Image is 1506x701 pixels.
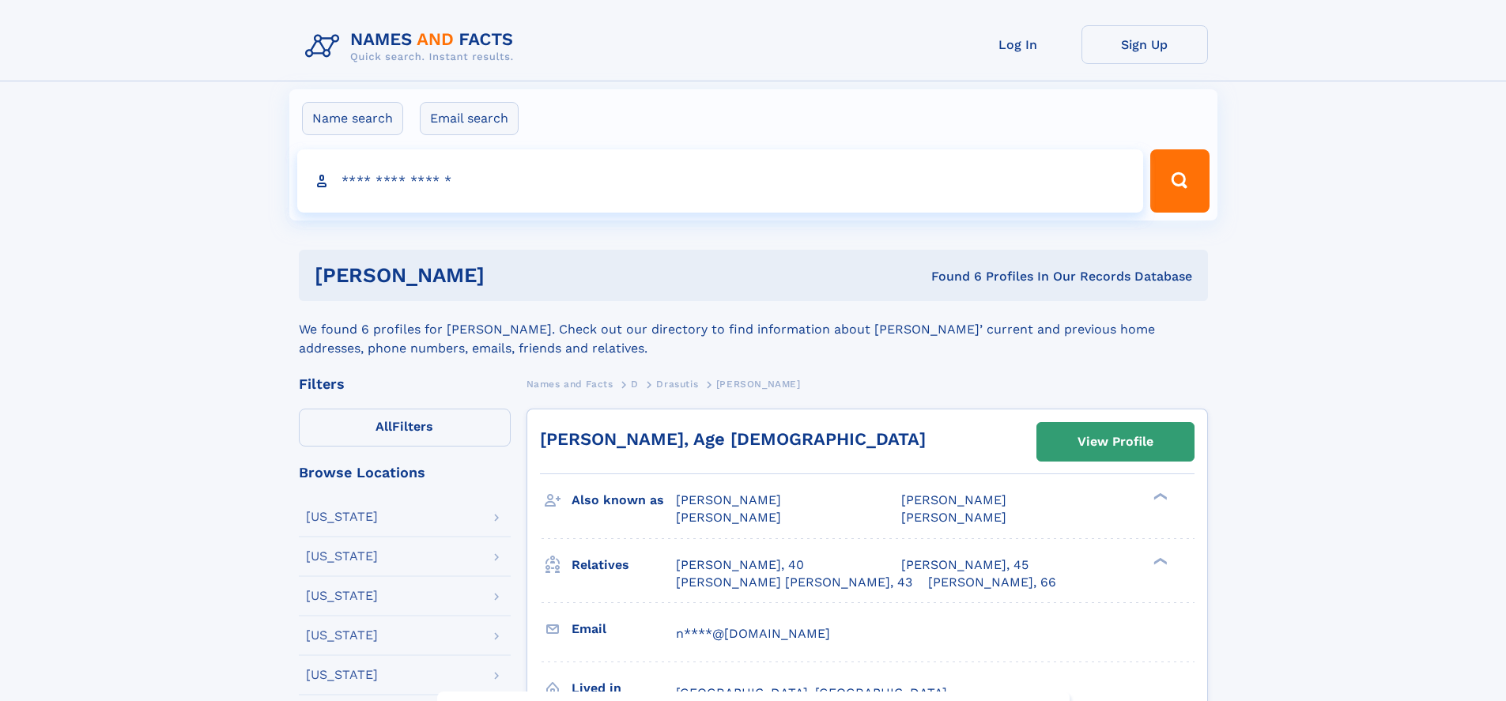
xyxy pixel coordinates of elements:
[1037,423,1194,461] a: View Profile
[676,492,781,507] span: [PERSON_NAME]
[1149,556,1168,566] div: ❯
[631,374,639,394] a: D
[676,556,804,574] a: [PERSON_NAME], 40
[306,590,378,602] div: [US_STATE]
[306,511,378,523] div: [US_STATE]
[572,487,676,514] h3: Also known as
[1150,149,1209,213] button: Search Button
[1078,424,1153,460] div: View Profile
[656,379,698,390] span: Drasutis
[299,465,511,480] div: Browse Locations
[676,510,781,525] span: [PERSON_NAME]
[376,419,392,434] span: All
[676,574,912,591] a: [PERSON_NAME] [PERSON_NAME], 43
[315,266,708,285] h1: [PERSON_NAME]
[299,301,1208,358] div: We found 6 profiles for [PERSON_NAME]. Check out our directory to find information about [PERSON_...
[540,429,926,449] a: [PERSON_NAME], Age [DEMOGRAPHIC_DATA]
[299,377,511,391] div: Filters
[901,556,1029,574] a: [PERSON_NAME], 45
[656,374,698,394] a: Drasutis
[676,685,947,700] span: [GEOGRAPHIC_DATA], [GEOGRAPHIC_DATA]
[572,552,676,579] h3: Relatives
[527,374,613,394] a: Names and Facts
[306,629,378,642] div: [US_STATE]
[631,379,639,390] span: D
[928,574,1056,591] a: [PERSON_NAME], 66
[901,492,1006,507] span: [PERSON_NAME]
[708,268,1192,285] div: Found 6 Profiles In Our Records Database
[955,25,1081,64] a: Log In
[572,616,676,643] h3: Email
[306,550,378,563] div: [US_STATE]
[299,25,527,68] img: Logo Names and Facts
[306,669,378,681] div: [US_STATE]
[297,149,1144,213] input: search input
[420,102,519,135] label: Email search
[1081,25,1208,64] a: Sign Up
[299,409,511,447] label: Filters
[901,510,1006,525] span: [PERSON_NAME]
[1149,492,1168,502] div: ❯
[716,379,801,390] span: [PERSON_NAME]
[302,102,403,135] label: Name search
